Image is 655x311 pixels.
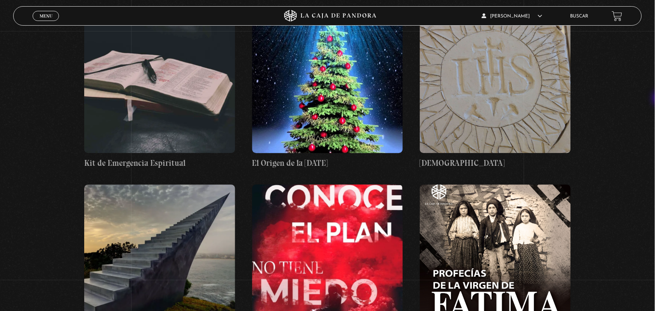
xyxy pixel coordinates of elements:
a: View your shopping cart [612,11,622,21]
h4: [DEMOGRAPHIC_DATA] [420,157,571,169]
a: Kit de Emergencia Espiritual [84,13,235,169]
h4: Kit de Emergencia Espiritual [84,157,235,169]
span: Menu [40,14,52,18]
a: El Origen de la [DATE] [252,13,403,169]
h4: El Origen de la [DATE] [252,157,403,169]
a: [DEMOGRAPHIC_DATA] [420,13,571,169]
a: Buscar [570,14,589,19]
span: Cerrar [37,20,55,26]
span: [PERSON_NAME] [482,14,542,19]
